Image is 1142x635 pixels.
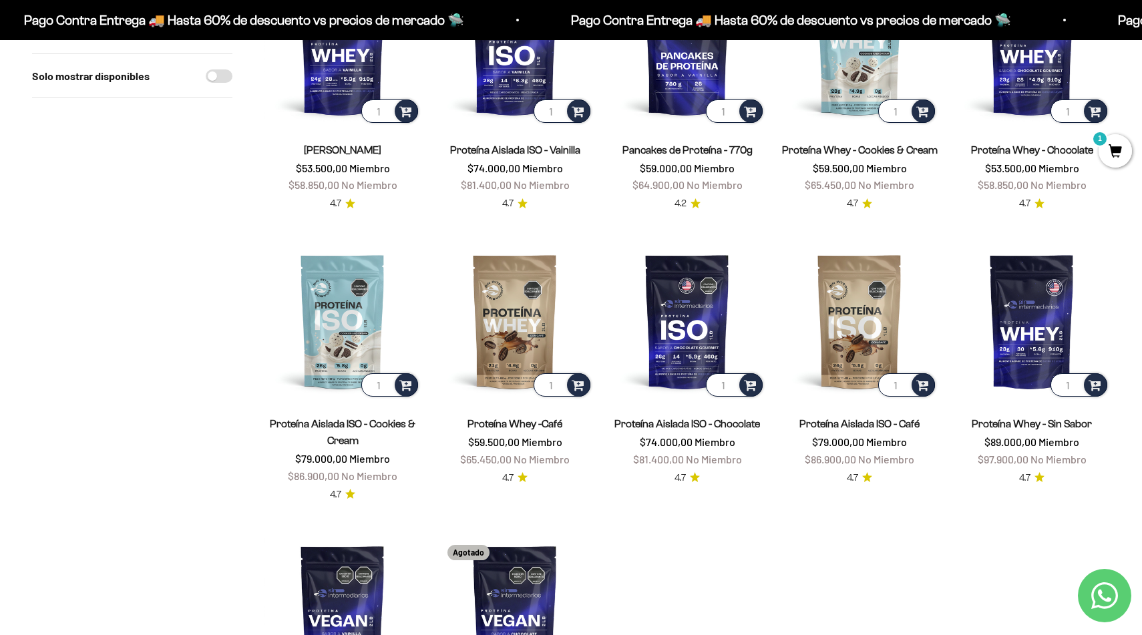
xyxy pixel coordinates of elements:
[675,196,687,211] span: 4.2
[330,196,341,211] span: 4.7
[514,453,570,465] span: No Miembro
[686,453,742,465] span: No Miembro
[349,162,390,174] span: Miembro
[341,469,397,482] span: No Miembro
[782,144,938,156] a: Proteína Whey - Cookies & Cream
[450,144,580,156] a: Proteína Aislada ISO - Vainilla
[288,469,339,482] span: $86.900,00
[32,67,150,85] label: Solo mostrar disponibles
[502,196,528,211] a: 4.74.7 de 5.0 estrellas
[847,196,872,211] a: 4.74.7 de 5.0 estrellas
[614,418,760,429] a: Proteína Aislada ISO - Chocolate
[461,178,512,191] span: $81.400,00
[467,162,520,174] span: $74.000,00
[640,435,693,448] span: $74.000,00
[514,178,570,191] span: No Miembro
[805,178,856,191] span: $65.450,00
[1099,145,1132,160] a: 1
[858,453,914,465] span: No Miembro
[813,162,864,174] span: $59.500,00
[687,178,743,191] span: No Miembro
[1030,453,1087,465] span: No Miembro
[978,453,1028,465] span: $97.900,00
[622,144,753,156] a: Pancakes de Proteína - 770g
[972,418,1092,429] a: Proteína Whey - Sin Sabor
[866,162,907,174] span: Miembro
[295,452,347,465] span: $79.000,00
[812,435,864,448] span: $79.000,00
[985,162,1036,174] span: $53.500,00
[858,178,914,191] span: No Miembro
[502,471,514,485] span: 4.7
[502,471,528,485] a: 4.74.7 de 5.0 estrellas
[1019,471,1044,485] a: 4.74.7 de 5.0 estrellas
[330,487,355,502] a: 4.74.7 de 5.0 estrellas
[1019,196,1030,211] span: 4.7
[805,453,856,465] span: $86.900,00
[1038,435,1079,448] span: Miembro
[522,162,563,174] span: Miembro
[695,435,735,448] span: Miembro
[502,196,514,211] span: 4.7
[847,196,858,211] span: 4.7
[330,487,341,502] span: 4.7
[349,452,390,465] span: Miembro
[460,453,512,465] span: $65.450,00
[270,418,415,446] a: Proteína Aislada ISO - Cookies & Cream
[296,162,347,174] span: $53.500,00
[289,178,339,191] span: $58.850,00
[675,471,686,485] span: 4.7
[1030,178,1087,191] span: No Miembro
[468,435,520,448] span: $59.500,00
[971,144,1093,156] a: Proteína Whey - Chocolate
[694,162,735,174] span: Miembro
[563,9,1003,31] p: Pago Contra Entrega 🚚 Hasta 60% de descuento vs precios de mercado 🛸
[341,178,397,191] span: No Miembro
[522,435,562,448] span: Miembro
[978,178,1028,191] span: $58.850,00
[1038,162,1079,174] span: Miembro
[799,418,920,429] a: Proteína Aislada ISO - Café
[866,435,907,448] span: Miembro
[1019,196,1044,211] a: 4.74.7 de 5.0 estrellas
[640,162,692,174] span: $59.000,00
[675,196,701,211] a: 4.24.2 de 5.0 estrellas
[984,435,1036,448] span: $89.000,00
[847,471,858,485] span: 4.7
[1019,471,1030,485] span: 4.7
[304,144,381,156] a: [PERSON_NAME]
[1092,131,1108,147] mark: 1
[16,9,456,31] p: Pago Contra Entrega 🚚 Hasta 60% de descuento vs precios de mercado 🛸
[847,471,872,485] a: 4.74.7 de 5.0 estrellas
[633,453,684,465] span: $81.400,00
[632,178,685,191] span: $64.900,00
[467,418,562,429] a: Proteína Whey -Café
[330,196,355,211] a: 4.74.7 de 5.0 estrellas
[675,471,700,485] a: 4.74.7 de 5.0 estrellas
